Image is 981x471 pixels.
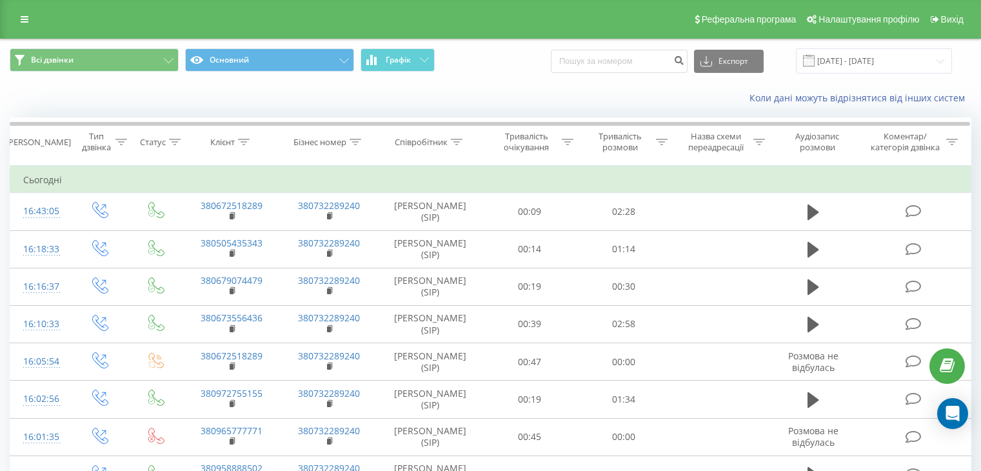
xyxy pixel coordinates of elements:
[395,137,448,148] div: Співробітник
[31,55,74,65] span: Всі дзвінки
[577,193,670,230] td: 02:28
[682,131,750,153] div: Назва схеми переадресації
[23,386,57,412] div: 16:02:56
[298,350,360,362] a: 380732289240
[298,199,360,212] a: 380732289240
[378,305,483,343] td: [PERSON_NAME] (SIP)
[780,131,855,153] div: Аудіозапис розмови
[495,131,559,153] div: Тривалість очікування
[577,268,670,305] td: 00:30
[201,425,263,437] a: 380965777771
[361,48,435,72] button: Графік
[23,425,57,450] div: 16:01:35
[10,48,179,72] button: Всі дзвінки
[378,418,483,456] td: [PERSON_NAME] (SIP)
[201,274,263,286] a: 380679074479
[298,387,360,399] a: 380732289240
[577,305,670,343] td: 02:58
[23,199,57,224] div: 16:43:05
[6,137,71,148] div: [PERSON_NAME]
[483,381,577,418] td: 00:19
[749,92,971,104] a: Коли дані можуть відрізнятися вiд інших систем
[210,137,235,148] div: Клієнт
[201,312,263,324] a: 380673556436
[378,381,483,418] td: [PERSON_NAME] (SIP)
[23,274,57,299] div: 16:16:37
[298,274,360,286] a: 380732289240
[577,230,670,268] td: 01:14
[386,55,411,65] span: Графік
[483,418,577,456] td: 00:45
[23,312,57,337] div: 16:10:33
[298,425,360,437] a: 380732289240
[81,131,112,153] div: Тип дзвінка
[298,237,360,249] a: 380732289240
[23,349,57,374] div: 16:05:54
[483,193,577,230] td: 00:09
[577,418,670,456] td: 00:00
[588,131,653,153] div: Тривалість розмови
[577,343,670,381] td: 00:00
[23,237,57,262] div: 16:18:33
[483,230,577,268] td: 00:14
[201,237,263,249] a: 380505435343
[378,343,483,381] td: [PERSON_NAME] (SIP)
[298,312,360,324] a: 380732289240
[818,14,919,25] span: Налаштування профілю
[788,425,838,448] span: Розмова не відбулась
[140,137,166,148] div: Статус
[293,137,346,148] div: Бізнес номер
[788,350,838,374] span: Розмова не відбулась
[867,131,943,153] div: Коментар/категорія дзвінка
[201,199,263,212] a: 380672518289
[185,48,354,72] button: Основний
[378,193,483,230] td: [PERSON_NAME] (SIP)
[483,343,577,381] td: 00:47
[937,398,968,429] div: Open Intercom Messenger
[483,268,577,305] td: 00:19
[577,381,670,418] td: 01:34
[941,14,964,25] span: Вихід
[702,14,797,25] span: Реферальна програма
[201,350,263,362] a: 380672518289
[378,268,483,305] td: [PERSON_NAME] (SIP)
[10,167,971,193] td: Сьогодні
[378,230,483,268] td: [PERSON_NAME] (SIP)
[694,50,764,73] button: Експорт
[201,387,263,399] a: 380972755155
[483,305,577,343] td: 00:39
[551,50,688,73] input: Пошук за номером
